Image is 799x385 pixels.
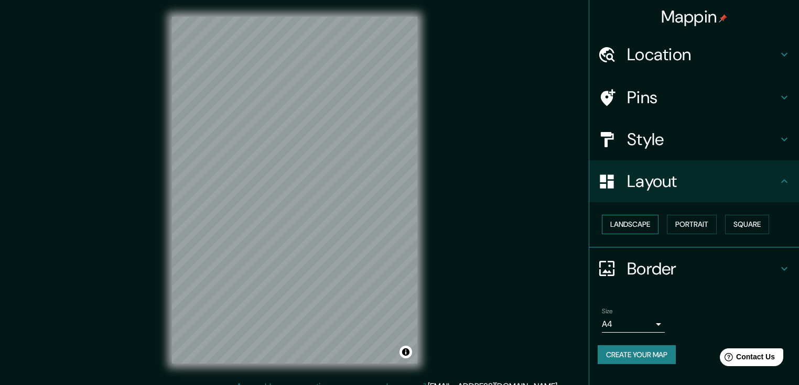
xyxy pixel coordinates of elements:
[725,215,769,234] button: Square
[589,160,799,202] div: Layout
[172,17,417,364] canvas: Map
[627,129,778,150] h4: Style
[589,34,799,75] div: Location
[602,306,613,315] label: Size
[399,346,412,358] button: Toggle attribution
[719,14,727,23] img: pin-icon.png
[667,215,717,234] button: Portrait
[627,87,778,108] h4: Pins
[627,258,778,279] h4: Border
[589,248,799,290] div: Border
[627,44,778,65] h4: Location
[602,316,665,333] div: A4
[602,215,658,234] button: Landscape
[627,171,778,192] h4: Layout
[661,6,728,27] h4: Mappin
[598,345,676,365] button: Create your map
[706,344,787,373] iframe: Help widget launcher
[589,76,799,118] div: Pins
[589,118,799,160] div: Style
